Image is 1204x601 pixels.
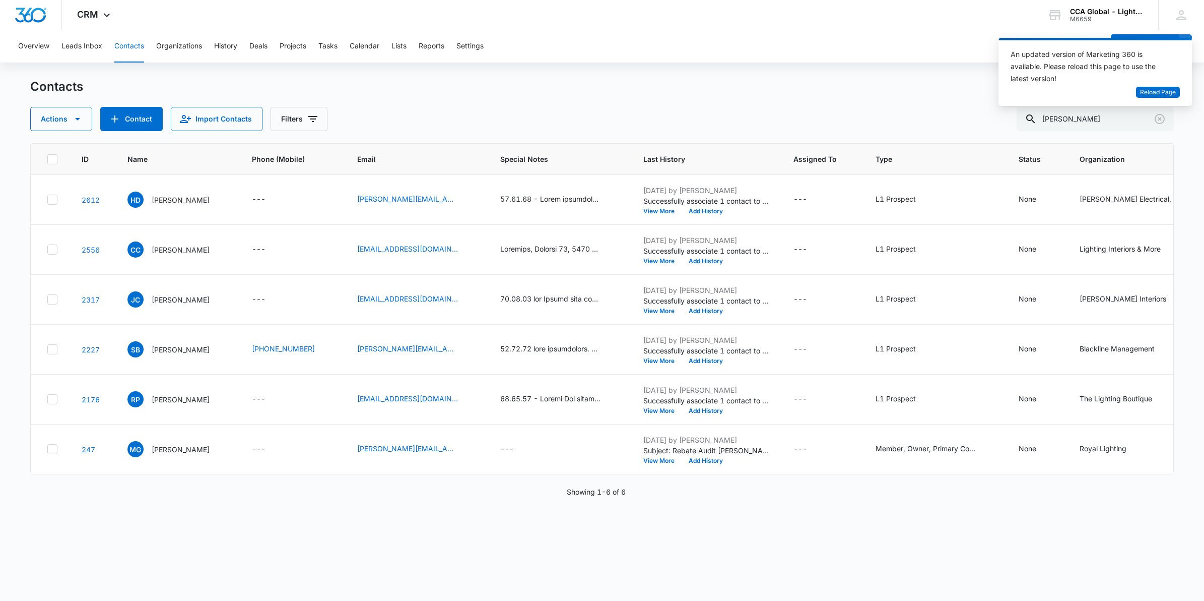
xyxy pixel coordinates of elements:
[1019,343,1036,354] div: None
[18,30,49,63] button: Overview
[82,196,100,204] a: Navigate to contact details page for Harry Dupont
[643,235,769,246] p: [DATE] by [PERSON_NAME]
[500,343,619,355] div: Special Notes - 02.06.13 sent information. PLD 02.11.13 left a message. PLD 02.15.13 left a messa...
[1019,293,1054,306] div: Status - None - Select to Edit Field
[357,154,461,164] span: Email
[793,194,807,206] div: ---
[1080,194,1180,204] div: [PERSON_NAME] Electrical, Ltd.
[876,194,916,204] div: L1 Prospect
[793,194,825,206] div: Assigned To - - Select to Edit Field
[876,443,976,454] div: Member, Owner, Primary Contact
[357,393,458,404] a: [EMAIL_ADDRESS][DOMAIN_NAME]
[127,242,228,258] div: Name - Carole Cummisky - Select to Edit Field
[1070,16,1144,23] div: account id
[1080,244,1179,256] div: Organization - Lighting Interiors & More - Select to Edit Field
[127,192,144,208] span: HD
[127,192,228,208] div: Name - Harry Dupont - Select to Edit Field
[643,358,682,364] button: View More
[1011,48,1168,85] div: An updated version of Marketing 360 is available. Please reload this page to use the latest version!
[252,194,284,206] div: Phone (Mobile) - - Select to Edit Field
[793,293,807,306] div: ---
[114,30,144,63] button: Contacts
[500,244,601,254] div: Loremips, Dolorsi 73, 5470 3:35 AM:38.24.01 Cons adip Elitsed Doeiusmod. TEM Incidi Utlaboree dol...
[252,443,284,455] div: Phone (Mobile) - - Select to Edit Field
[127,242,144,258] span: CC
[1080,154,1184,164] span: Organization
[793,244,825,256] div: Assigned To - - Select to Edit Field
[876,343,916,354] div: L1 Prospect
[793,293,825,306] div: Assigned To - - Select to Edit Field
[152,294,210,305] p: [PERSON_NAME]
[152,195,210,205] p: [PERSON_NAME]
[252,154,333,164] span: Phone (Mobile)
[357,293,458,304] a: [EMAIL_ADDRESS][DOMAIN_NAME]
[214,30,237,63] button: History
[152,344,210,355] p: [PERSON_NAME]
[252,393,284,405] div: Phone (Mobile) - - Select to Edit Field
[127,441,228,457] div: Name - Michael Gladstone - Select to Edit Field
[643,385,769,395] p: [DATE] by [PERSON_NAME]
[793,343,807,355] div: ---
[793,343,825,355] div: Assigned To - - Select to Edit Field
[1140,88,1176,97] span: Reload Page
[82,154,89,164] span: ID
[152,394,210,405] p: [PERSON_NAME]
[500,293,619,306] div: Special Notes - 08.21.06 met Denver very interested want to see more and join. send package with ...
[156,30,202,63] button: Organizations
[252,293,265,306] div: ---
[252,244,265,256] div: ---
[643,185,769,196] p: [DATE] by [PERSON_NAME]
[82,395,100,404] a: Navigate to contact details page for Ray Pittao
[152,245,210,255] p: [PERSON_NAME]
[643,395,769,406] p: Successfully associate 1 contact to "The Lighting Boutique" Organization.
[456,30,484,63] button: Settings
[682,358,730,364] button: Add History
[793,443,807,455] div: ---
[643,458,682,464] button: View More
[500,194,601,204] div: 57.61.68 - Lorem ipsumdolo sita co a elitse do eiusmodt in utl etdo magnaaliqu e Adminimv Qui nos...
[793,244,807,256] div: ---
[1080,194,1198,206] div: Organization - Marchand Electrical, Ltd. - Select to Edit Field
[252,293,284,306] div: Phone (Mobile) - - Select to Edit Field
[1019,343,1054,355] div: Status - None - Select to Edit Field
[1080,343,1155,354] div: Blackline Management
[500,154,605,164] span: Special Notes
[876,393,916,404] div: L1 Prospect
[643,308,682,314] button: View More
[30,79,83,94] h1: Contacts
[152,444,210,455] p: [PERSON_NAME]
[876,293,916,304] div: L1 Prospect
[1111,34,1179,58] button: Add Contact
[876,244,934,256] div: Type - L1 Prospect - Select to Edit Field
[127,291,228,308] div: Name - Jordan Cuneo - Select to Edit Field
[1019,244,1054,256] div: Status - None - Select to Edit Field
[876,393,934,405] div: Type - L1 Prospect - Select to Edit Field
[1080,443,1145,455] div: Organization - Royal Lighting - Select to Edit Field
[271,107,327,131] button: Filters
[643,196,769,206] p: Successfully associate 1 contact to "[PERSON_NAME] Electrical, Ltd." Organization.
[500,443,514,455] div: ---
[567,487,626,497] p: Showing 1-6 of 6
[1019,393,1036,404] div: None
[500,244,619,256] div: Special Notes - Thursday, January 23, 2014 9:10 AM:01.23.14 Lead from Michael Gladstone. PLD Howa...
[682,308,730,314] button: Add History
[876,293,934,306] div: Type - L1 Prospect - Select to Edit Field
[252,343,315,354] a: [PHONE_NUMBER]
[127,341,228,357] div: Name - Scott Brookfield - Select to Edit Field
[500,393,601,404] div: 68.65.57 - Loremi Dol sitamet co adi elits do e temporin utl Etdolore ma ali Enim. Admin ve qui, ...
[127,391,144,407] span: RP
[643,408,682,414] button: View More
[357,393,476,405] div: Email - rcpittao@mdirect.net - Select to Edit Field
[1080,293,1184,306] div: Organization - Cuneo Interiors - Select to Edit Field
[682,408,730,414] button: Add History
[643,335,769,345] p: [DATE] by [PERSON_NAME]
[100,107,163,131] button: Add Contact
[61,30,102,63] button: Leads Inbox
[82,246,100,254] a: Navigate to contact details page for Carole Cummisky
[876,194,934,206] div: Type - L1 Prospect - Select to Edit Field
[793,154,837,164] span: Assigned To
[127,291,144,308] span: JC
[82,345,100,354] a: Navigate to contact details page for Scott Brookfield
[682,258,730,264] button: Add History
[419,30,444,63] button: Reports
